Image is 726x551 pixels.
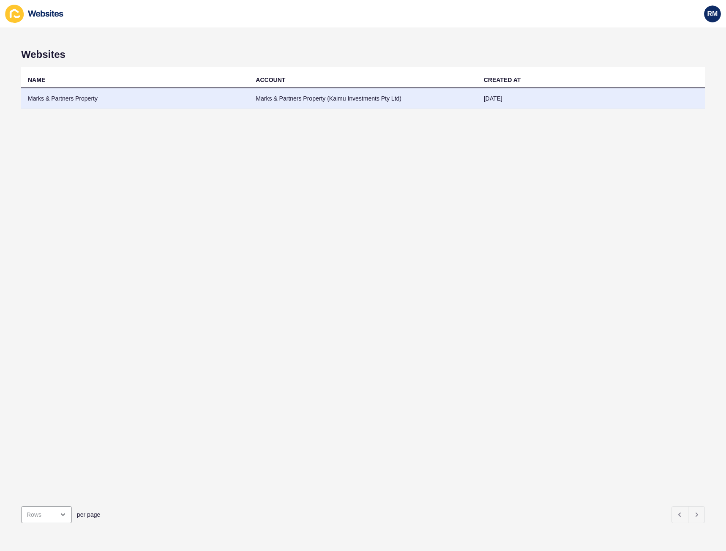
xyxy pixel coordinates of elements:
h1: Websites [21,49,705,60]
td: Marks & Partners Property [21,88,249,109]
div: NAME [28,76,45,84]
td: [DATE] [477,88,705,109]
div: open menu [21,506,72,523]
span: per page [77,510,100,519]
div: ACCOUNT [256,76,285,84]
div: CREATED AT [484,76,521,84]
td: Marks & Partners Property (Kaimu Investments Pty Ltd) [249,88,477,109]
span: RM [707,10,718,18]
